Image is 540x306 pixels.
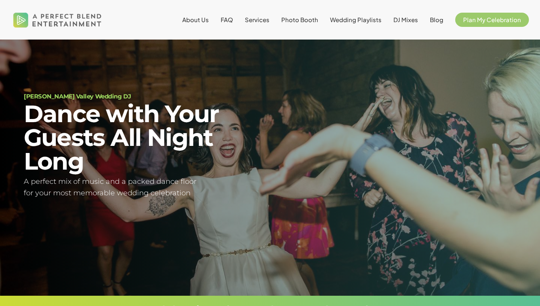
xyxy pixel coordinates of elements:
span: Photo Booth [281,16,318,23]
a: Services [245,17,269,23]
span: Services [245,16,269,23]
a: Blog [430,17,443,23]
span: Plan My Celebration [463,16,521,23]
h5: A perfect mix of music and a packed dance floor for your most memorable wedding celebration [24,176,260,199]
img: A Perfect Blend Entertainment [11,6,104,34]
span: Blog [430,16,443,23]
a: DJ Mixes [393,17,418,23]
span: Wedding Playlists [330,16,382,23]
span: DJ Mixes [393,16,418,23]
a: Wedding Playlists [330,17,382,23]
span: About Us [182,16,209,23]
h2: Dance with Your Guests All Night Long [24,102,260,173]
span: FAQ [221,16,233,23]
a: FAQ [221,17,233,23]
a: Plan My Celebration [455,17,529,23]
h1: [PERSON_NAME] Valley Wedding DJ [24,93,260,99]
a: Photo Booth [281,17,318,23]
a: About Us [182,17,209,23]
